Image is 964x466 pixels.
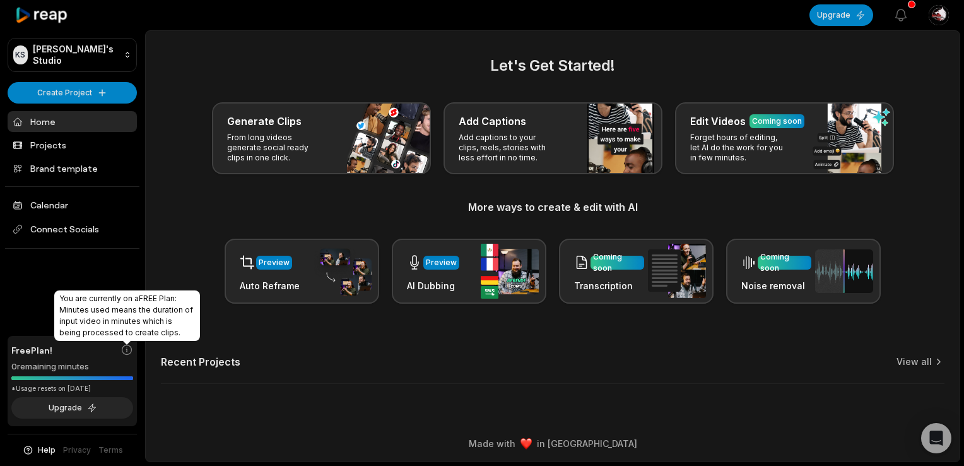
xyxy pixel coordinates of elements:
[59,294,193,337] span: You are currently on a FREE Plan : Minutes used means the duration of input video in minutes whic...
[11,344,52,357] span: Free Plan!
[227,133,325,163] p: From long videos generate social ready clips in one click.
[161,200,944,215] h3: More ways to create & edit with AI
[752,116,802,127] div: Coming soon
[8,111,137,132] a: Home
[98,445,123,456] a: Terms
[13,45,28,64] div: KS
[921,423,951,453] div: Open Intercom Messenger
[161,54,944,77] h2: Let's Get Started!
[11,397,133,419] button: Upgrade
[63,445,91,456] a: Privacy
[314,247,372,296] img: auto_reframe.png
[690,114,746,129] h3: Edit Videos
[407,279,459,292] h3: AI Dubbing
[809,4,873,26] button: Upgrade
[157,437,948,450] div: Made with in [GEOGRAPHIC_DATA]
[38,445,56,456] span: Help
[161,355,240,368] h2: Recent Projects
[690,133,788,163] p: Forget hours of editing, let AI do the work for you in few minutes.
[459,114,526,129] h3: Add Captions
[8,194,137,215] a: Calendar
[11,361,133,373] div: 0 remaining minutes
[240,279,300,292] h3: Auto Reframe
[33,44,119,66] p: [PERSON_NAME]'s Studio
[426,257,457,268] div: Preview
[459,133,556,163] p: Add captions to your clips, reels, stories with less effort in no time.
[520,438,532,450] img: heart emoji
[760,251,809,274] div: Coming soon
[593,251,642,274] div: Coming soon
[11,384,133,393] div: *Usage resets on [DATE]
[481,244,539,299] img: ai_dubbing.png
[8,218,137,241] span: Connect Socials
[896,355,932,368] a: View all
[574,279,644,292] h3: Transcription
[8,82,137,104] button: Create Project
[8,158,137,179] a: Brand template
[815,249,873,293] img: noise_removal.png
[8,134,137,155] a: Projects
[22,445,56,456] button: Help
[259,257,290,268] div: Preview
[741,279,811,292] h3: Noise removal
[227,114,302,129] h3: Generate Clips
[648,244,706,298] img: transcription.png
